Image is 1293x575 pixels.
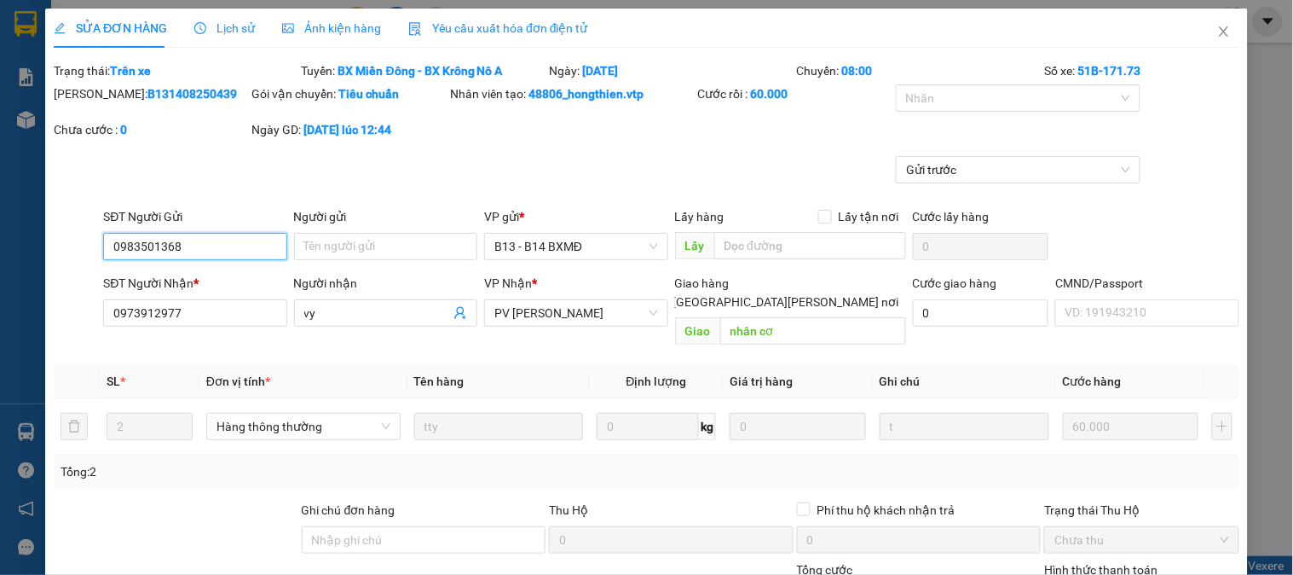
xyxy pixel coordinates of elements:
[194,22,206,34] span: clock-circle
[414,413,584,440] input: VD: Bàn, Ghế
[528,87,644,101] b: 48806_hongthien.vtp
[107,375,120,388] span: SL
[206,375,270,388] span: Đơn vị tính
[300,61,548,80] div: Tuyến:
[667,293,906,311] span: [GEOGRAPHIC_DATA][PERSON_NAME] nơi
[1063,413,1199,440] input: 0
[1200,9,1248,56] button: Close
[408,22,422,36] img: icon
[302,526,546,554] input: Ghi chú đơn hàng
[450,84,695,103] div: Nhân viên tạo:
[302,503,395,517] label: Ghi chú đơn hàng
[1063,375,1122,388] span: Cước hàng
[1042,61,1240,80] div: Số xe:
[873,365,1056,398] th: Ghi chú
[294,207,477,226] div: Người gửi
[339,87,400,101] b: Tiêu chuẩn
[52,61,300,80] div: Trạng thái:
[832,207,906,226] span: Lấy tận nơi
[730,375,793,388] span: Giá trị hàng
[675,232,714,259] span: Lấy
[414,375,465,388] span: Tên hàng
[1217,25,1231,38] span: close
[913,233,1049,260] input: Cước lấy hàng
[54,120,248,139] div: Chưa cước :
[698,84,892,103] div: Cước rồi :
[408,21,588,35] span: Yêu cầu xuất hóa đơn điện tử
[110,64,151,78] b: Trên xe
[751,87,788,101] b: 60.000
[54,22,66,34] span: edit
[720,317,906,345] input: Dọc đường
[194,21,255,35] span: Lịch sử
[453,306,467,320] span: user-add
[103,207,286,226] div: SĐT Người Gửi
[675,276,730,290] span: Giao hàng
[252,84,447,103] div: Gói vận chuyển:
[61,413,88,440] button: delete
[714,232,906,259] input: Dọc đường
[120,123,127,136] b: 0
[547,61,795,80] div: Ngày:
[880,413,1049,440] input: Ghi Chú
[252,120,447,139] div: Ngày GD:
[61,462,500,481] div: Tổng: 2
[54,84,248,103] div: [PERSON_NAME]:
[906,157,1130,183] span: Gửi trước
[282,21,381,35] span: Ảnh kiện hàng
[484,207,667,226] div: VP gửi
[699,413,716,440] span: kg
[294,274,477,293] div: Người nhận
[675,210,724,224] span: Lấy hàng
[582,64,618,78] b: [DATE]
[1055,274,1238,293] div: CMND/Passport
[1077,64,1140,78] b: 51B-171.73
[1212,413,1232,440] button: plus
[913,210,990,224] label: Cước lấy hàng
[795,61,1043,80] div: Chuyến:
[626,375,687,388] span: Định lượng
[484,276,532,290] span: VP Nhận
[54,21,167,35] span: SỬA ĐƠN HÀNG
[842,64,873,78] b: 08:00
[675,317,720,345] span: Giao
[338,64,503,78] b: BX Miền Đông - BX Krông Nô A
[494,300,657,326] span: PV Gia Nghĩa
[1044,501,1238,520] div: Trạng thái Thu Hộ
[730,413,866,440] input: 0
[549,503,588,517] span: Thu Hộ
[494,234,657,259] span: B13 - B14 BXMĐ
[913,276,997,290] label: Cước giao hàng
[216,414,390,439] span: Hàng thông thường
[1054,527,1228,553] span: Chưa thu
[147,87,237,101] b: B131408250439
[282,22,294,34] span: picture
[913,299,1049,327] input: Cước giao hàng
[103,274,286,293] div: SĐT Người Nhận
[811,501,962,520] span: Phí thu hộ khách nhận trả
[304,123,392,136] b: [DATE] lúc 12:44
